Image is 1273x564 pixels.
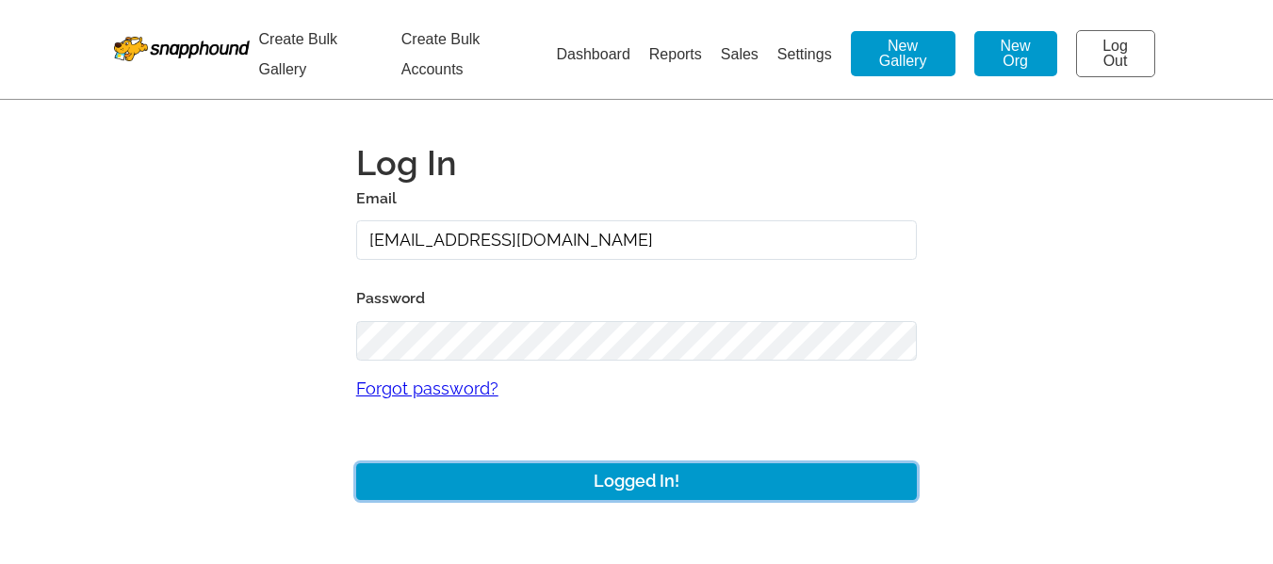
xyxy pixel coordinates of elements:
[1076,30,1155,77] a: Log Out
[777,46,832,62] a: Settings
[356,140,918,185] h1: Log In
[974,31,1057,76] a: New Org
[356,185,918,212] label: Email
[851,31,955,76] a: New Gallery
[356,285,918,312] label: Password
[557,46,630,62] a: Dashboard
[259,31,338,77] a: Create Bulk Gallery
[721,46,759,62] a: Sales
[356,361,918,416] a: Forgot password?
[356,463,918,500] button: Logged In!
[114,37,250,61] img: Snapphound Logo
[401,31,481,77] a: Create Bulk Accounts
[649,46,702,62] a: Reports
